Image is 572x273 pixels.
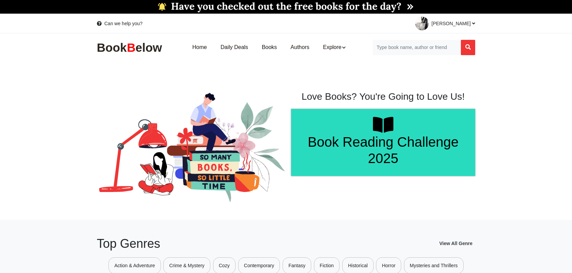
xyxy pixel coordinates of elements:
[298,134,468,166] h1: Book Reading Challenge 2025
[415,17,429,30] img: 1757506279.jpg
[410,14,475,33] a: [PERSON_NAME]
[97,20,142,27] a: Can we help you?
[214,37,255,58] a: Daily Deals
[291,109,475,176] a: Book Reading Challenge 2025
[284,37,316,58] a: Authors
[97,41,165,54] img: BookBelow Logo
[97,236,160,251] h2: Top Genres
[255,37,284,58] a: Books
[316,37,352,58] a: Explore
[373,40,461,55] input: Search for Books
[97,91,287,204] img: BookBelow Home Slider
[439,240,475,247] a: View All Genre
[185,37,214,58] a: Home
[291,91,475,102] h1: Love Books? You're Going to Love Us!
[461,40,475,55] button: Search
[432,21,475,26] span: [PERSON_NAME]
